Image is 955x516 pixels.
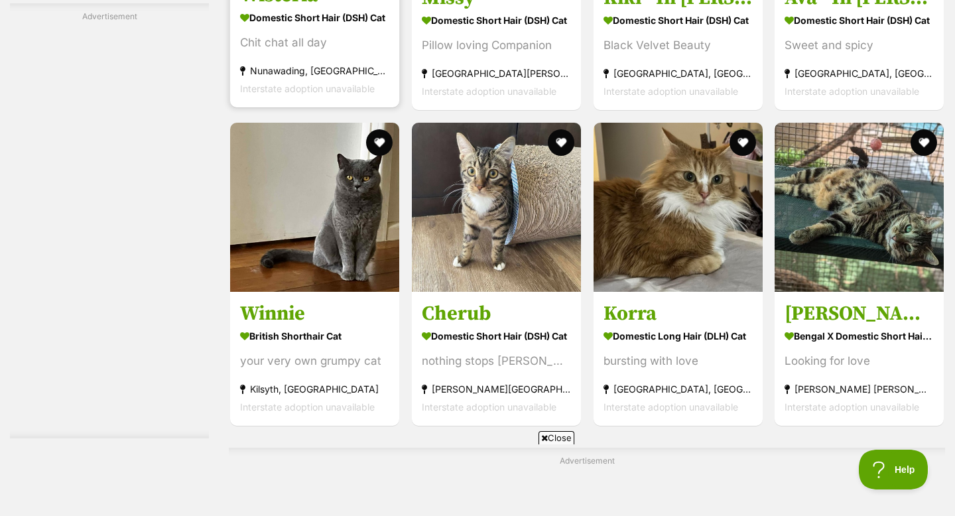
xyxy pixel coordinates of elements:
span: Interstate adoption unavailable [604,402,738,413]
button: favourite [911,129,937,156]
strong: Kilsyth, [GEOGRAPHIC_DATA] [240,381,389,399]
strong: Bengal x Domestic Short Hair (DSH) Cat [785,327,934,346]
a: Cherub Domestic Short Hair (DSH) Cat nothing stops [PERSON_NAME] [PERSON_NAME][GEOGRAPHIC_DATA], ... [412,292,581,426]
div: Looking for love [785,353,934,371]
span: Interstate adoption unavailable [240,402,375,413]
iframe: Advertisement [236,450,719,509]
a: [PERSON_NAME] Bengal x Domestic Short Hair (DSH) Cat Looking for love [PERSON_NAME] [PERSON_NAME]... [775,292,944,426]
iframe: Help Scout Beacon - Open [859,450,928,489]
span: Interstate adoption unavailable [785,402,919,413]
div: Black Velvet Beauty [604,36,753,54]
h3: Winnie [240,302,389,327]
span: Interstate adoption unavailable [240,83,375,94]
strong: [GEOGRAPHIC_DATA][PERSON_NAME][GEOGRAPHIC_DATA] [422,64,571,82]
strong: Domestic Short Hair (DSH) Cat [785,11,934,30]
div: bursting with love [604,353,753,371]
strong: [GEOGRAPHIC_DATA], [GEOGRAPHIC_DATA] [604,64,753,82]
strong: [GEOGRAPHIC_DATA], [GEOGRAPHIC_DATA] [785,64,934,82]
button: favourite [548,129,574,156]
button: favourite [366,129,393,156]
a: Winnie British Shorthair Cat your very own grumpy cat Kilsyth, [GEOGRAPHIC_DATA] Interstate adopt... [230,292,399,426]
iframe: Advertisement [10,28,209,426]
strong: Nunawading, [GEOGRAPHIC_DATA] [240,62,389,80]
div: nothing stops [PERSON_NAME] [422,353,571,371]
strong: Domestic Short Hair (DSH) Cat [240,8,389,27]
div: Sweet and spicy [785,36,934,54]
strong: British Shorthair Cat [240,327,389,346]
div: your very own grumpy cat [240,353,389,371]
div: Pillow loving Companion [422,36,571,54]
strong: [GEOGRAPHIC_DATA], [GEOGRAPHIC_DATA] [604,381,753,399]
strong: Domestic Short Hair (DSH) Cat [422,327,571,346]
span: Interstate adoption unavailable [785,86,919,97]
h3: Korra [604,302,753,327]
strong: Domestic Long Hair (DLH) Cat [604,327,753,346]
strong: [PERSON_NAME] [PERSON_NAME], [GEOGRAPHIC_DATA] [785,381,934,399]
span: Interstate adoption unavailable [422,402,556,413]
img: Cherub - Domestic Short Hair (DSH) Cat [412,123,581,292]
button: favourite [729,129,755,156]
span: Interstate adoption unavailable [422,86,556,97]
span: Close [539,431,574,444]
span: Interstate adoption unavailable [604,86,738,97]
div: Chit chat all day [240,34,389,52]
img: Winnie - British Shorthair Cat [230,123,399,292]
strong: Domestic Short Hair (DSH) Cat [604,11,753,30]
strong: [PERSON_NAME][GEOGRAPHIC_DATA], [GEOGRAPHIC_DATA] [422,381,571,399]
img: Petra - Bengal x Domestic Short Hair (DSH) Cat [775,123,944,292]
a: Korra Domestic Long Hair (DLH) Cat bursting with love [GEOGRAPHIC_DATA], [GEOGRAPHIC_DATA] Inters... [594,292,763,426]
h3: Cherub [422,302,571,327]
img: Korra - Domestic Long Hair (DLH) Cat [594,123,763,292]
strong: Domestic Short Hair (DSH) Cat [422,11,571,30]
h3: [PERSON_NAME] [785,302,934,327]
div: Advertisement [10,3,209,439]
